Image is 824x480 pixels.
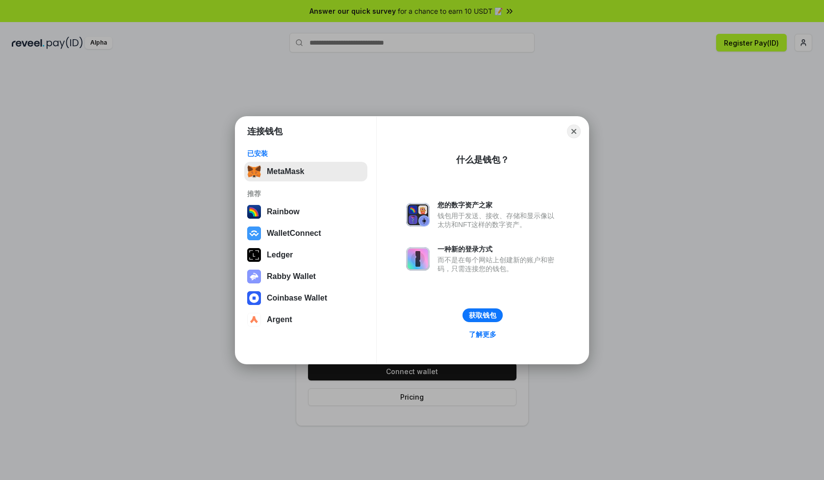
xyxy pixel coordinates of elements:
[247,291,261,305] img: svg+xml,%3Csvg%20width%3D%2228%22%20height%3D%2228%22%20viewBox%3D%220%200%2028%2028%22%20fill%3D...
[247,149,364,158] div: 已安装
[456,154,509,166] div: 什么是钱包？
[247,205,261,219] img: svg+xml,%3Csvg%20width%3D%22120%22%20height%3D%22120%22%20viewBox%3D%220%200%20120%20120%22%20fil...
[438,255,559,273] div: 而不是在每个网站上创建新的账户和密码，只需连接您的钱包。
[244,162,367,181] button: MetaMask
[438,211,559,229] div: 钱包用于发送、接收、存储和显示像以太坊和NFT这样的数字资产。
[267,207,300,216] div: Rainbow
[267,294,327,303] div: Coinbase Wallet
[469,330,496,339] div: 了解更多
[244,224,367,243] button: WalletConnect
[406,247,430,271] img: svg+xml,%3Csvg%20xmlns%3D%22http%3A%2F%2Fwww.w3.org%2F2000%2Fsvg%22%20fill%3D%22none%22%20viewBox...
[267,272,316,281] div: Rabby Wallet
[244,267,367,286] button: Rabby Wallet
[247,227,261,240] img: svg+xml,%3Csvg%20width%3D%2228%22%20height%3D%2228%22%20viewBox%3D%220%200%2028%2028%22%20fill%3D...
[267,251,293,259] div: Ledger
[247,313,261,327] img: svg+xml,%3Csvg%20width%3D%2228%22%20height%3D%2228%22%20viewBox%3D%220%200%2028%2028%22%20fill%3D...
[247,165,261,178] img: svg+xml,%3Csvg%20fill%3D%22none%22%20height%3D%2233%22%20viewBox%3D%220%200%2035%2033%22%20width%...
[244,288,367,308] button: Coinbase Wallet
[438,201,559,209] div: 您的数字资产之家
[567,125,581,138] button: Close
[244,202,367,222] button: Rainbow
[463,328,502,341] a: 了解更多
[247,126,283,137] h1: 连接钱包
[463,308,503,322] button: 获取钱包
[247,189,364,198] div: 推荐
[247,248,261,262] img: svg+xml,%3Csvg%20xmlns%3D%22http%3A%2F%2Fwww.w3.org%2F2000%2Fsvg%22%20width%3D%2228%22%20height%3...
[267,229,321,238] div: WalletConnect
[469,311,496,320] div: 获取钱包
[267,315,292,324] div: Argent
[438,245,559,253] div: 一种新的登录方式
[406,203,430,227] img: svg+xml,%3Csvg%20xmlns%3D%22http%3A%2F%2Fwww.w3.org%2F2000%2Fsvg%22%20fill%3D%22none%22%20viewBox...
[247,270,261,283] img: svg+xml,%3Csvg%20xmlns%3D%22http%3A%2F%2Fwww.w3.org%2F2000%2Fsvg%22%20fill%3D%22none%22%20viewBox...
[267,167,304,176] div: MetaMask
[244,310,367,329] button: Argent
[244,245,367,265] button: Ledger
